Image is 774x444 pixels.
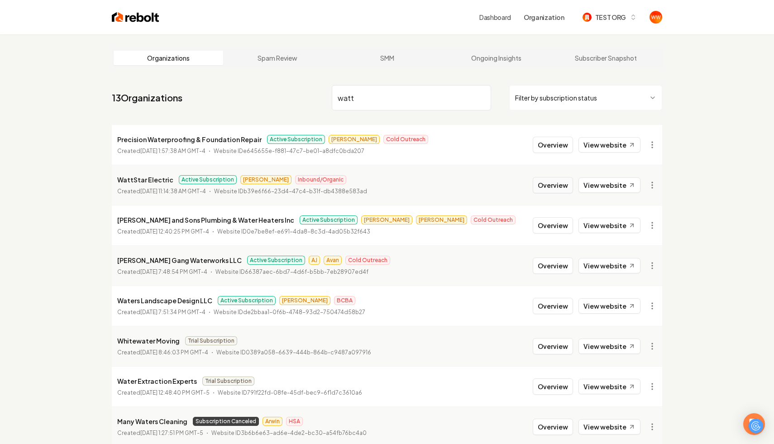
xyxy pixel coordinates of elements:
p: Created [117,348,208,357]
p: Waters Landscape Design LLC [117,295,212,306]
span: [PERSON_NAME] [416,215,467,224]
p: Whitewater Moving [117,335,180,346]
p: Website ID 3b6b6e63-ad6e-4de2-bc30-a54fb76bc4a0 [211,429,367,438]
a: Organizations [114,51,223,65]
span: Active Subscription [179,175,237,184]
span: Active Subscription [247,256,305,265]
a: Spam Review [223,51,333,65]
p: Created [117,147,205,156]
button: Overview [533,217,573,234]
button: Overview [533,378,573,395]
span: [PERSON_NAME] [329,135,380,144]
span: TEST ORG [595,13,626,22]
p: Website ID 791f22fd-08fe-45df-bec9-6f1d7c3610a6 [218,388,362,397]
time: [DATE] 8:46:03 PM GMT-4 [140,349,208,356]
p: WattStar Electric [117,174,173,185]
a: View website [578,137,640,153]
button: Overview [533,298,573,314]
img: Will Wallace [650,11,662,24]
button: Overview [533,177,573,193]
span: BCBA [334,296,355,305]
time: [DATE] 11:14:38 AM GMT-4 [140,188,206,195]
p: Website ID 66387aec-6bd7-4d6f-b5bb-7eb28907ed4f [215,267,368,277]
p: Water Extraction Experts [117,376,197,387]
div: Open Intercom Messenger [743,413,765,435]
span: Active Subscription [218,296,276,305]
p: Created [117,308,205,317]
p: Website ID 0389a058-6639-444b-864b-c9487a097916 [216,348,371,357]
p: Created [117,187,206,196]
p: Created [117,388,210,397]
time: [DATE] 1:57:38 AM GMT-4 [140,148,205,154]
p: Website ID 0e7be8ef-e691-4da8-8c3d-4ad05b32f643 [217,227,370,236]
span: Cold Outreach [345,256,390,265]
span: [PERSON_NAME] [279,296,330,305]
button: Overview [533,419,573,435]
p: [PERSON_NAME] and Sons Plumbing & Water Heaters Inc [117,215,294,225]
img: Rebolt Logo [112,11,159,24]
img: TEST ORG [583,13,592,22]
span: Subscription Canceled [193,417,259,426]
p: Created [117,227,209,236]
span: AJ [309,256,320,265]
a: 13Organizations [112,91,182,104]
a: View website [578,258,640,273]
p: Website ID b39e6f66-23d4-47c4-b31f-db4388e583ad [214,187,367,196]
span: [PERSON_NAME] [240,175,291,184]
p: [PERSON_NAME] Gang Waterworks LLC [117,255,242,266]
button: Overview [533,137,573,153]
a: Dashboard [479,13,511,22]
span: Inbound/Organic [295,175,346,184]
button: Overview [533,258,573,274]
span: Trial Subscription [185,336,237,345]
time: [DATE] 1:27:51 PM GMT-5 [140,430,203,436]
a: View website [578,379,640,394]
a: SMM [332,51,442,65]
span: Active Subscription [300,215,358,224]
a: View website [578,419,640,434]
span: Arwin [263,417,282,426]
a: Ongoing Insights [442,51,551,65]
a: Subscriber Snapshot [551,51,660,65]
a: View website [578,177,640,193]
span: Trial Subscription [202,377,254,386]
button: Open user button [650,11,662,24]
time: [DATE] 12:48:40 PM GMT-5 [140,389,210,396]
span: Avan [324,256,342,265]
p: Created [117,267,207,277]
p: Many Waters Cleaning [117,416,187,427]
a: View website [578,339,640,354]
input: Search by name or ID [332,85,491,110]
time: [DATE] 7:48:54 PM GMT-4 [140,268,207,275]
p: Created [117,429,203,438]
span: Cold Outreach [383,135,428,144]
time: [DATE] 12:40:25 PM GMT-4 [140,228,209,235]
a: View website [578,298,640,314]
span: [PERSON_NAME] [361,215,412,224]
button: Overview [533,338,573,354]
span: Cold Outreach [471,215,516,224]
a: View website [578,218,640,233]
span: HSA [286,417,303,426]
time: [DATE] 7:51:34 PM GMT-4 [140,309,205,315]
span: Active Subscription [267,135,325,144]
button: Organization [518,9,570,25]
p: Website ID de2bbaa1-0f6b-4748-93d2-750474d58b27 [214,308,365,317]
p: Precision Waterproofing & Foundation Repair [117,134,262,145]
p: Website ID e645655e-f881-47c7-be01-a8dfc0bda207 [214,147,364,156]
